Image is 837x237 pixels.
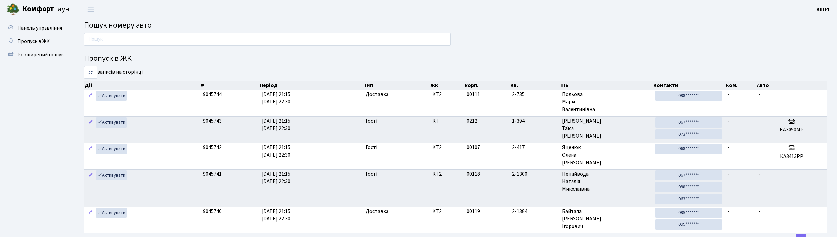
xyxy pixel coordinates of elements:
span: Пропуск в ЖК [17,38,50,45]
th: # [201,81,259,90]
span: 1-394 [512,117,557,125]
span: Доставка [366,91,388,98]
span: 9045741 [203,170,222,178]
b: Комфорт [22,4,54,14]
th: Кв. [510,81,560,90]
span: КТ2 [432,144,461,151]
th: корп. [464,81,510,90]
a: Редагувати [87,91,95,101]
button: Переключити навігацію [82,4,99,15]
span: 9045740 [203,208,222,215]
span: 2-1300 [512,170,557,178]
span: КТ2 [432,208,461,215]
a: Розширений пошук [3,48,69,61]
span: Панель управління [17,24,62,32]
span: Доставка [366,208,388,215]
th: ЖК [430,81,464,90]
h5: КА3413РР [759,153,824,160]
span: Розширений пошук [17,51,64,58]
select: записів на сторінці [84,66,97,79]
b: КПП4 [816,6,829,13]
span: 00111 [467,91,480,98]
a: Активувати [96,117,127,128]
span: - [759,170,761,178]
span: Гості [366,170,377,178]
span: [DATE] 21:15 [DATE] 22:30 [262,117,290,132]
span: [DATE] 21:15 [DATE] 22:30 [262,91,290,105]
a: Активувати [96,208,127,218]
a: Активувати [96,170,127,180]
h4: Пропуск в ЖК [84,54,827,63]
span: КТ2 [432,170,461,178]
span: 9045742 [203,144,222,151]
span: - [728,91,729,98]
span: - [759,91,761,98]
a: Панель управління [3,21,69,35]
span: Непийвода Наталія Миколаївна [562,170,650,193]
span: - [759,208,761,215]
a: Редагувати [87,117,95,128]
a: Редагувати [87,170,95,180]
a: Активувати [96,144,127,154]
span: Пошук номеру авто [84,20,152,31]
a: Активувати [96,91,127,101]
span: 2-735 [512,91,557,98]
span: [DATE] 21:15 [DATE] 22:30 [262,170,290,185]
span: Гості [366,144,377,151]
h5: КА3050МР [759,127,824,133]
span: - [728,144,729,151]
th: Дії [84,81,201,90]
span: КТ2 [432,91,461,98]
span: Яценюк Олена [PERSON_NAME] [562,144,650,167]
span: Польова Марія Валентинівна [562,91,650,113]
th: Ком. [725,81,757,90]
a: Редагувати [87,144,95,154]
a: Пропуск в ЖК [3,35,69,48]
span: Таун [22,4,69,15]
span: [DATE] 21:15 [DATE] 22:30 [262,144,290,159]
span: 2-1384 [512,208,557,215]
span: [DATE] 21:15 [DATE] 22:30 [262,208,290,222]
span: 00107 [467,144,480,151]
span: Гості [366,117,377,125]
span: 0212 [467,117,477,125]
th: Тип [363,81,430,90]
span: 2-417 [512,144,557,151]
a: Редагувати [87,208,95,218]
span: КТ [432,117,461,125]
span: 9045744 [203,91,222,98]
a: КПП4 [816,5,829,13]
th: Авто [756,81,827,90]
span: Байтала [PERSON_NAME] Ігорович [562,208,650,230]
span: - [728,170,729,178]
span: [PERSON_NAME] Таїса [PERSON_NAME] [562,117,650,140]
span: 9045743 [203,117,222,125]
label: записів на сторінці [84,66,143,79]
th: Період [259,81,363,90]
img: logo.png [7,3,20,16]
span: - [728,208,729,215]
span: 00118 [467,170,480,178]
th: ПІБ [560,81,653,90]
span: 00119 [467,208,480,215]
input: Пошук [84,33,451,46]
th: Контакти [653,81,725,90]
span: - [728,117,729,125]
